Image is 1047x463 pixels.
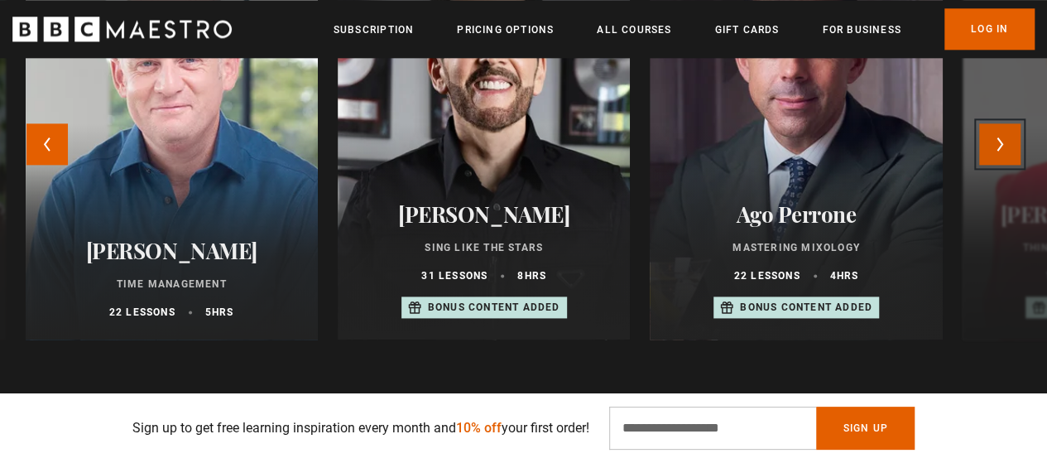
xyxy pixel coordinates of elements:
a: For business [822,22,901,38]
nav: Primary [334,8,1035,50]
abbr: hrs [212,306,234,318]
span: 10% off [456,420,502,436]
a: Log In [944,8,1035,50]
p: Sign up to get free learning inspiration every month and your first order! [132,418,589,438]
abbr: hrs [837,270,859,282]
h2: [PERSON_NAME] [46,238,298,263]
svg: BBC Maestro [12,17,232,41]
p: Mastering Mixology [670,240,922,255]
abbr: hrs [524,270,546,282]
p: 5 [205,305,234,320]
h2: Ago Perrone [670,201,922,227]
h2: [PERSON_NAME] [358,201,610,227]
a: Gift Cards [714,22,779,38]
p: 22 lessons [734,268,800,283]
p: Bonus content added [740,300,872,315]
p: Sing Like the Stars [358,240,610,255]
p: 22 lessons [109,305,175,320]
a: Pricing Options [457,22,554,38]
a: All Courses [597,22,671,38]
p: 8 [517,268,546,283]
p: Time Management [46,277,298,292]
button: Sign Up [816,407,914,450]
p: 4 [830,268,859,283]
p: 31 lessons [421,268,487,283]
p: Bonus content added [428,300,560,315]
a: Subscription [334,22,414,38]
